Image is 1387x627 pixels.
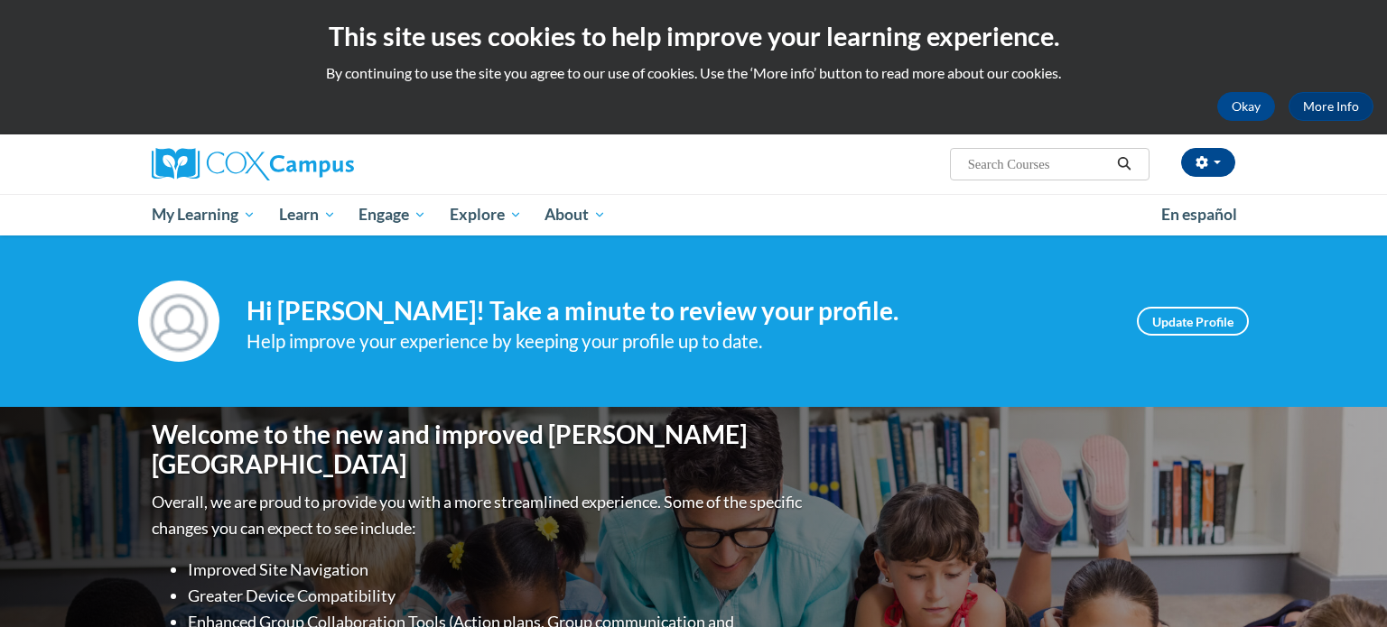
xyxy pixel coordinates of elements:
h1: Welcome to the new and improved [PERSON_NAME][GEOGRAPHIC_DATA] [152,420,806,480]
a: More Info [1289,92,1373,121]
p: By continuing to use the site you agree to our use of cookies. Use the ‘More info’ button to read... [14,63,1373,83]
button: Account Settings [1181,148,1235,177]
a: Cox Campus [152,148,495,180]
h2: This site uses cookies to help improve your learning experience. [14,18,1373,54]
a: Learn [267,194,348,235]
p: Overall, we are proud to provide you with a more streamlined experience. Some of the specific cha... [152,489,806,541]
a: Engage [347,194,438,235]
a: About [534,194,619,235]
img: Profile Image [138,281,219,362]
span: My Learning [152,204,256,226]
a: My Learning [140,194,267,235]
span: About [545,204,606,226]
div: Help improve your experience by keeping your profile up to date. [247,327,1110,356]
a: Update Profile [1137,307,1249,336]
button: Okay [1217,92,1275,121]
a: Explore [438,194,534,235]
div: Main menu [125,194,1262,235]
span: Learn [279,204,336,226]
span: En español [1161,205,1237,224]
input: Search Courses [966,153,1111,175]
span: Explore [450,204,522,226]
li: Improved Site Navigation [188,557,806,583]
button: Search [1111,153,1138,175]
li: Greater Device Compatibility [188,583,806,609]
img: Cox Campus [152,148,354,180]
h4: Hi [PERSON_NAME]! Take a minute to review your profile. [247,296,1110,327]
a: En español [1150,196,1249,234]
span: Engage [358,204,426,226]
